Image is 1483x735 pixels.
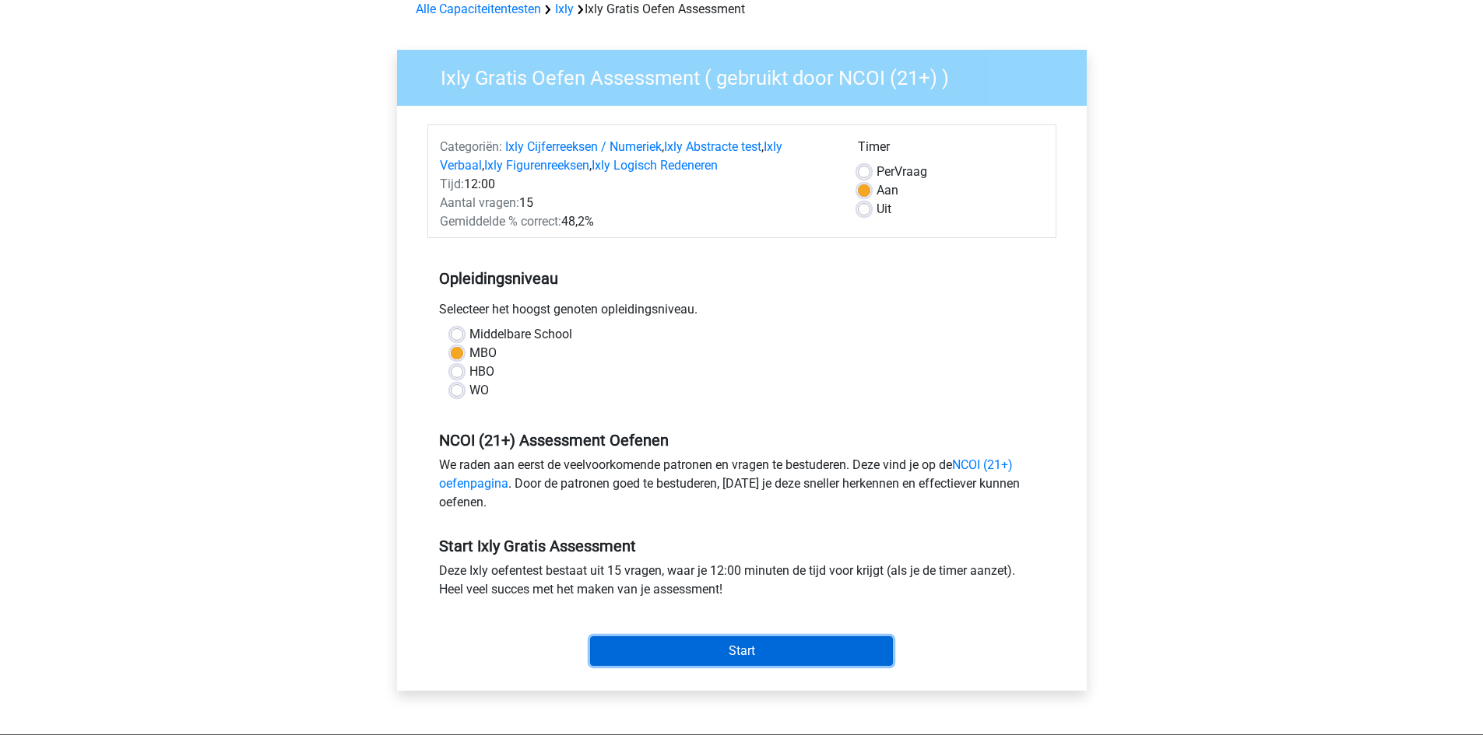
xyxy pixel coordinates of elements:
label: Aan [877,181,898,200]
label: Middelbare School [469,325,572,344]
div: Deze Ixly oefentest bestaat uit 15 vragen, waar je 12:00 minuten de tijd voor krijgt (als je de t... [427,562,1056,605]
label: MBO [469,344,497,362]
div: We raden aan eerst de veelvoorkomende patronen en vragen te bestuderen. Deze vind je op de . Door... [427,456,1056,518]
h5: NCOI (21+) Assessment Oefenen [439,431,1045,450]
a: Alle Capaciteitentesten [416,2,541,16]
span: Tijd: [440,177,464,191]
label: Uit [877,200,891,219]
a: Ixly Logisch Redeneren [592,158,718,173]
h5: Start Ixly Gratis Assessment [439,537,1045,555]
a: Ixly Cijferreeksen / Numeriek [505,139,662,154]
span: Aantal vragen: [440,195,519,210]
a: Ixly Figurenreeksen [484,158,589,173]
span: Categoriën: [440,139,502,154]
span: Gemiddelde % correct: [440,214,561,229]
input: Start [590,636,893,666]
div: 15 [428,194,846,212]
h5: Opleidingsniveau [439,263,1045,294]
label: WO [469,381,489,400]
div: 48,2% [428,212,846,231]
div: Selecteer het hoogst genoten opleidingsniveau. [427,300,1056,325]
span: Per [877,164,894,179]
a: Ixly Abstracte test [664,139,761,154]
div: 12:00 [428,175,846,194]
label: Vraag [877,163,927,181]
div: , , , , [428,138,846,175]
label: HBO [469,362,494,381]
h3: Ixly Gratis Oefen Assessment ( gebruikt door NCOI (21+) ) [422,60,1075,90]
div: Timer [858,138,1044,163]
a: Ixly [555,2,574,16]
